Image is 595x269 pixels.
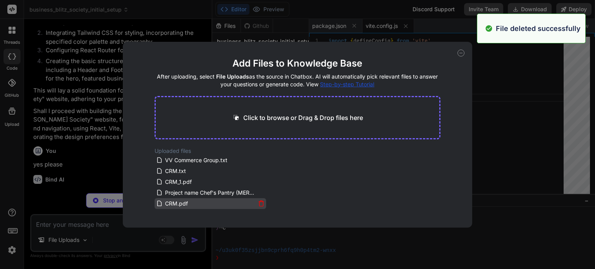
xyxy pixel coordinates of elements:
span: VV Commerce Group.txt [164,156,228,165]
span: File Uploads [216,73,249,80]
span: Step-by-step Tutorial [320,81,374,87]
h4: After uploading, select as the source in Chatbox. AI will automatically pick relevant files to an... [155,73,441,88]
p: Click to browse or Drag & Drop files here [243,113,363,122]
span: CRM.txt [164,166,187,176]
h2: Add Files to Knowledge Base [155,57,441,70]
p: File deleted successfully [496,23,581,34]
span: CRM.pdf [164,199,189,208]
h2: Uploaded files [155,147,441,155]
span: Project name Chef's Pantry (MERN Re.txt [164,188,256,197]
img: alert [485,23,493,34]
span: CRM_1.pdf [164,177,193,187]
